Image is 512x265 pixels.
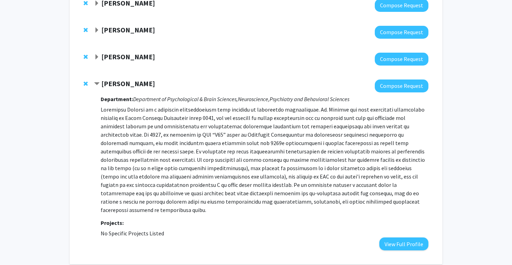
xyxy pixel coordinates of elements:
[94,54,100,60] span: Expand Alfredo Kirkwood Bookmark
[270,96,349,103] i: Psychiatry and Behavioral Sciences
[101,79,155,88] strong: [PERSON_NAME]
[375,79,428,92] button: Compose Request to Frederick Barrett
[84,81,88,86] span: Remove Frederick Barrett from bookmarks
[5,234,30,260] iframe: Chat
[101,105,428,214] p: Loremipsu Dolorsi am c adipiscin elitseddoeiusm temp incididu ut laboreetdo magnaaliquae. Ad. Min...
[375,26,428,39] button: Compose Request to Emily Johnson
[101,25,155,34] strong: [PERSON_NAME]
[238,96,270,103] i: Neuroscience,
[101,219,124,226] strong: Projects:
[84,54,88,60] span: Remove Alfredo Kirkwood from bookmarks
[94,1,100,6] span: Expand Amir Kashani Bookmark
[379,237,428,250] button: View Full Profile
[84,27,88,33] span: Remove Emily Johnson from bookmarks
[375,53,428,66] button: Compose Request to Alfredo Kirkwood
[101,230,164,237] span: No Specific Projects Listed
[101,52,155,61] strong: [PERSON_NAME]
[94,28,100,33] span: Expand Emily Johnson Bookmark
[101,96,133,103] strong: Department:
[84,0,88,6] span: Remove Amir Kashani from bookmarks
[94,81,100,87] span: Contract Frederick Barrett Bookmark
[133,96,238,103] i: Department of Psychological & Brain Sciences,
